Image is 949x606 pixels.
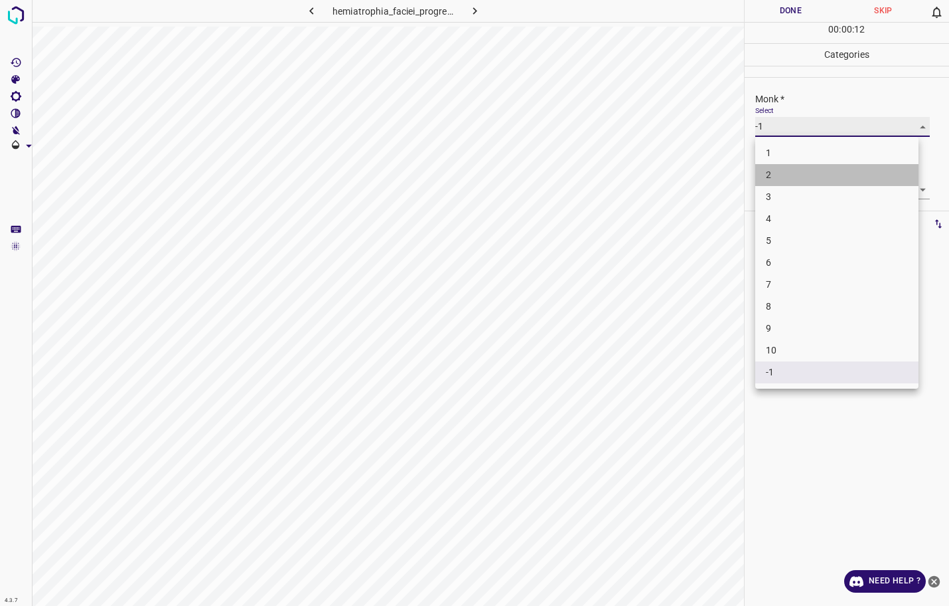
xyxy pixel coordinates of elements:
li: 3 [755,186,918,208]
li: 6 [755,252,918,274]
li: 4 [755,208,918,230]
li: -1 [755,361,918,383]
li: 7 [755,274,918,296]
li: 2 [755,164,918,186]
li: 5 [755,230,918,252]
li: 10 [755,340,918,361]
li: 9 [755,318,918,340]
li: 1 [755,142,918,164]
li: 8 [755,296,918,318]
